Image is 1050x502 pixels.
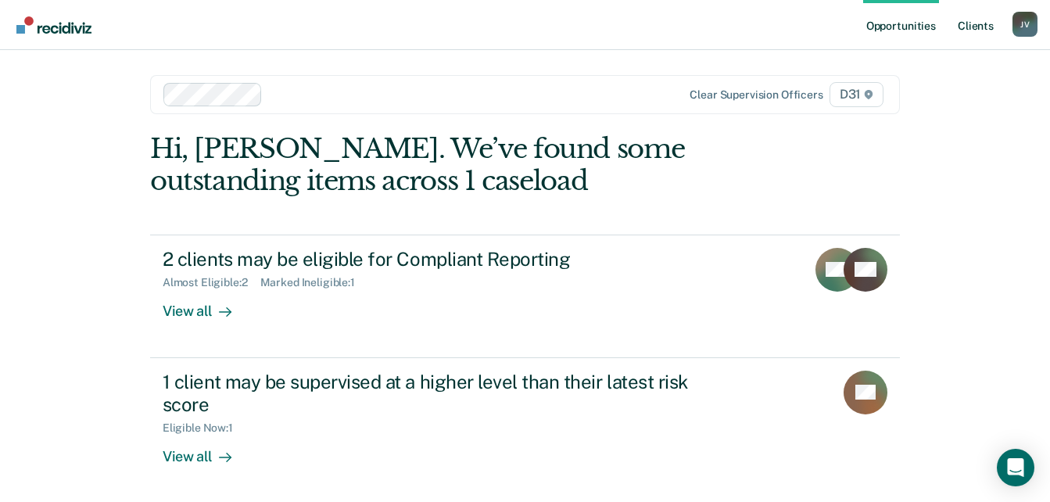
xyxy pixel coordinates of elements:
div: 1 client may be supervised at a higher level than their latest risk score [163,371,711,416]
div: View all [163,435,250,465]
button: Profile dropdown button [1012,12,1037,37]
div: View all [163,289,250,320]
span: D31 [830,82,883,107]
div: Marked Ineligible : 1 [260,276,367,289]
div: Clear supervision officers [690,88,822,102]
div: Almost Eligible : 2 [163,276,260,289]
div: Eligible Now : 1 [163,421,245,435]
img: Recidiviz [16,16,91,34]
div: J V [1012,12,1037,37]
div: Open Intercom Messenger [997,449,1034,486]
a: 2 clients may be eligible for Compliant ReportingAlmost Eligible:2Marked Ineligible:1View all [150,235,900,358]
div: 2 clients may be eligible for Compliant Reporting [163,248,711,271]
div: Hi, [PERSON_NAME]. We’ve found some outstanding items across 1 caseload [150,133,750,197]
